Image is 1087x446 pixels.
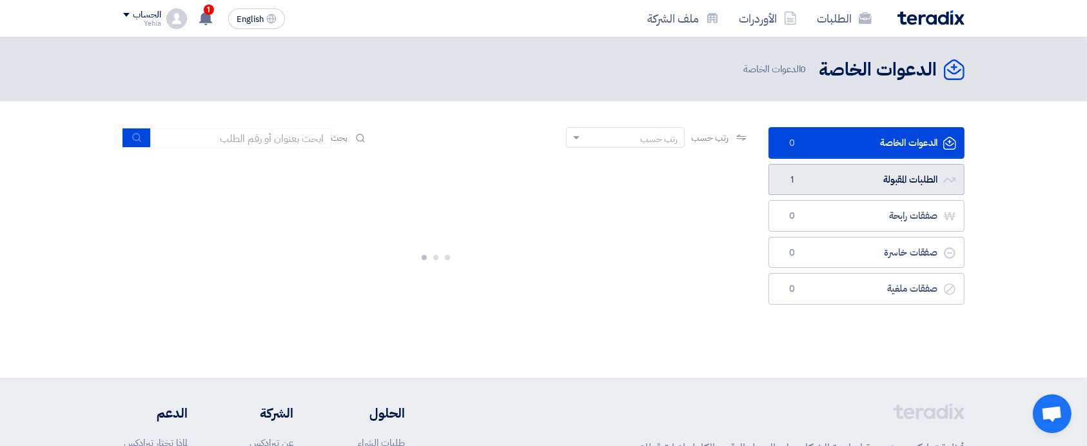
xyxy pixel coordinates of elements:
[743,62,809,77] span: الدعوات الخاصة
[332,403,405,423] li: الحلول
[769,164,965,196] a: الطلبات المقبولة1
[151,128,331,148] input: ابحث بعنوان أو رقم الطلب
[166,8,187,29] img: profile_test.png
[769,237,965,269] a: صفقات خاسرة0
[785,210,800,223] span: 0
[729,3,807,34] a: الأوردرات
[807,3,882,34] a: الطلبات
[691,131,728,145] span: رتب حسب
[133,10,161,21] div: الحساب
[769,200,965,232] a: صفقات رابحة0
[785,174,800,187] span: 1
[1033,394,1072,433] div: Open chat
[123,20,161,27] div: Yehia
[785,283,800,296] span: 0
[640,132,678,146] div: رتب حسب
[123,403,188,423] li: الدعم
[785,247,800,259] span: 0
[769,273,965,305] a: صفقات ملغية0
[801,62,807,76] span: 0
[226,403,293,423] li: الشركة
[897,10,965,25] img: Teradix logo
[228,8,285,29] button: English
[638,3,729,34] a: ملف الشركة
[819,57,937,83] h2: الدعوات الخاصة
[769,127,965,159] a: الدعوات الخاصة0
[785,137,800,150] span: 0
[331,131,348,145] span: بحث
[204,5,214,15] span: 1
[237,15,264,24] span: English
